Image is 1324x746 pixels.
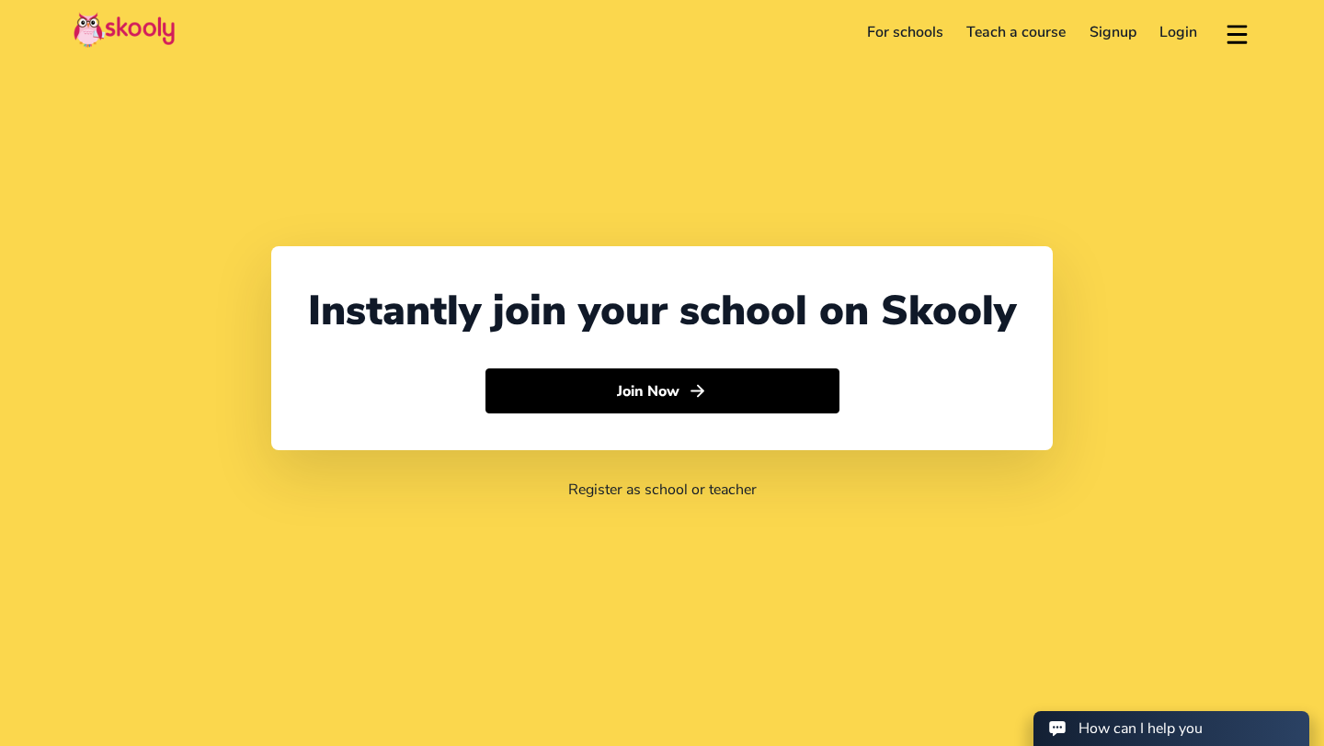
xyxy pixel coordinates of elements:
div: Instantly join your school on Skooly [308,283,1016,339]
a: Register as school or teacher [568,480,757,500]
button: Join Nowarrow forward outline [485,368,839,414]
a: Signup [1078,17,1148,47]
a: For schools [855,17,955,47]
button: menu outline [1224,17,1250,48]
ion-icon: arrow forward outline [688,381,707,401]
a: Teach a course [954,17,1078,47]
a: Login [1148,17,1210,47]
img: Skooly [74,12,175,48]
